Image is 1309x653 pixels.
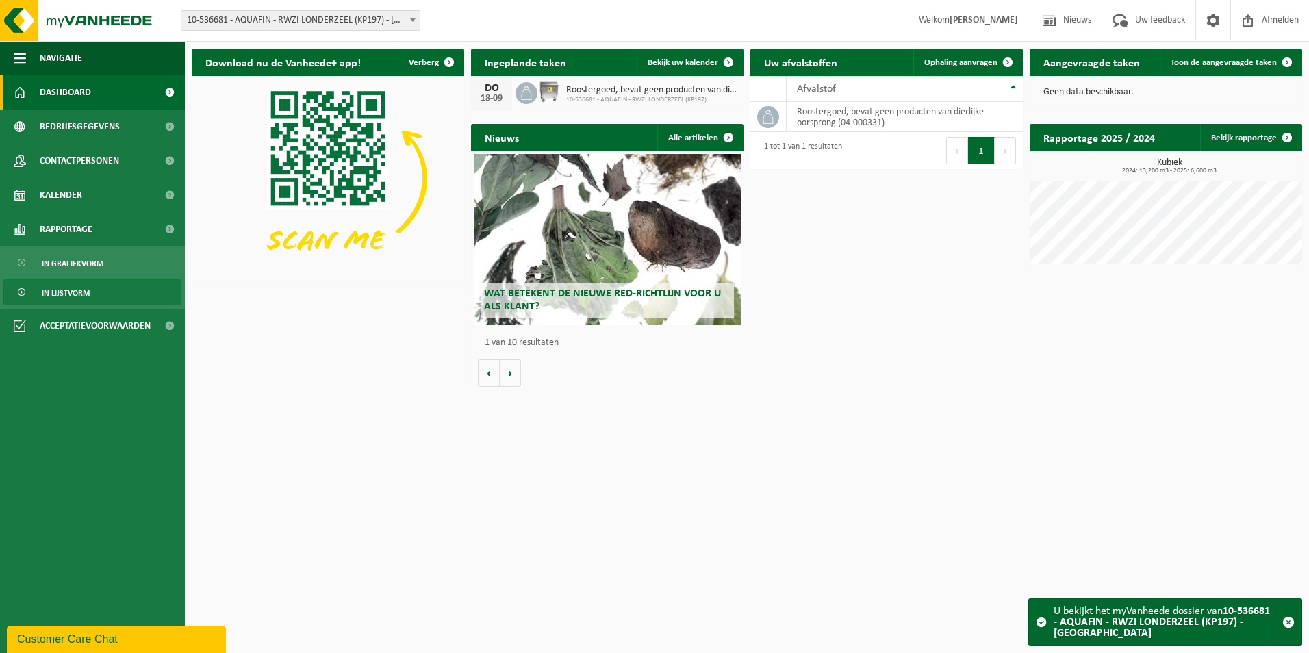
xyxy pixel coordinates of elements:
[1054,606,1270,639] strong: 10-536681 - AQUAFIN - RWZI LONDERZEEL (KP197) - [GEOGRAPHIC_DATA]
[637,49,742,76] a: Bekijk uw kalender
[924,58,997,67] span: Ophaling aanvragen
[471,49,580,75] h2: Ingeplande taken
[1037,168,1302,175] span: 2024: 13,200 m3 - 2025: 6,600 m3
[42,251,103,277] span: In grafiekvorm
[757,136,842,166] div: 1 tot 1 van 1 resultaten
[566,96,737,104] span: 10-536681 - AQUAFIN - RWZI LONDERZEEL (KP197)
[192,49,374,75] h2: Download nu de Vanheede+ app!
[42,280,90,306] span: In lijstvorm
[40,41,82,75] span: Navigatie
[398,49,463,76] button: Verberg
[3,250,181,276] a: In grafiekvorm
[1037,158,1302,175] h3: Kubiek
[192,76,464,281] img: Download de VHEPlus App
[1030,124,1169,151] h2: Rapportage 2025 / 2024
[537,80,561,103] img: WB-1100-GAL-GY-01
[474,154,741,325] a: Wat betekent de nieuwe RED-richtlijn voor u als klant?
[7,623,229,653] iframe: chat widget
[485,338,737,348] p: 1 van 10 resultaten
[968,137,995,164] button: 1
[3,279,181,305] a: In lijstvorm
[500,359,521,387] button: Volgende
[478,359,500,387] button: Vorige
[40,178,82,212] span: Kalender
[181,10,420,31] span: 10-536681 - AQUAFIN - RWZI LONDERZEEL (KP197) - LONDERZEEL
[478,94,505,103] div: 18-09
[1160,49,1301,76] a: Toon de aangevraagde taken
[181,11,420,30] span: 10-536681 - AQUAFIN - RWZI LONDERZEEL (KP197) - LONDERZEEL
[995,137,1016,164] button: Next
[1030,49,1154,75] h2: Aangevraagde taken
[950,15,1018,25] strong: [PERSON_NAME]
[566,85,737,96] span: Roostergoed, bevat geen producten van dierlijke oorsprong
[1054,599,1275,645] div: U bekijkt het myVanheede dossier van
[787,102,1023,132] td: roostergoed, bevat geen producten van dierlijke oorsprong (04-000331)
[750,49,851,75] h2: Uw afvalstoffen
[484,288,721,312] span: Wat betekent de nieuwe RED-richtlijn voor u als klant?
[478,83,505,94] div: DO
[40,309,151,343] span: Acceptatievoorwaarden
[1200,124,1301,151] a: Bekijk rapportage
[40,144,119,178] span: Contactpersonen
[40,75,91,110] span: Dashboard
[946,137,968,164] button: Previous
[657,124,742,151] a: Alle artikelen
[797,84,836,94] span: Afvalstof
[913,49,1021,76] a: Ophaling aanvragen
[1043,88,1288,97] p: Geen data beschikbaar.
[1171,58,1277,67] span: Toon de aangevraagde taken
[40,110,120,144] span: Bedrijfsgegevens
[409,58,439,67] span: Verberg
[648,58,718,67] span: Bekijk uw kalender
[40,212,92,246] span: Rapportage
[471,124,533,151] h2: Nieuws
